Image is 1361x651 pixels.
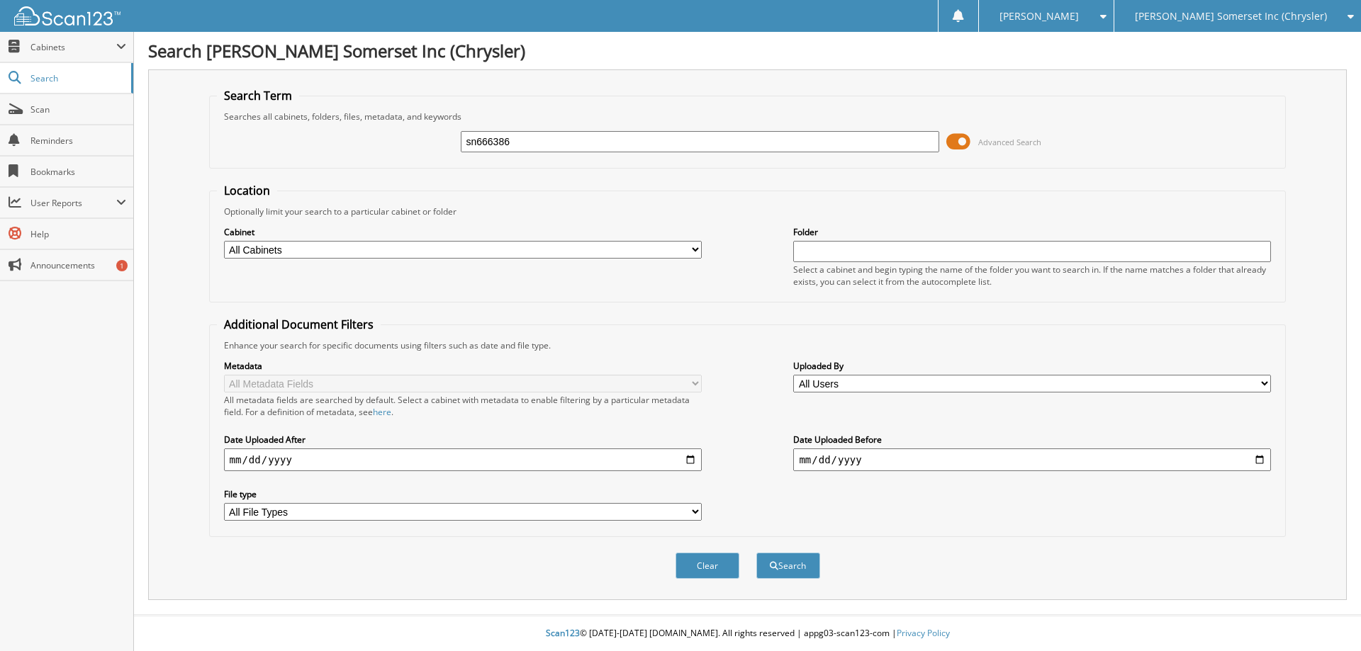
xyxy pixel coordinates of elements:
[30,41,116,53] span: Cabinets
[14,6,121,26] img: scan123-logo-white.svg
[756,553,820,579] button: Search
[30,197,116,209] span: User Reports
[999,12,1079,21] span: [PERSON_NAME]
[1135,12,1327,21] span: [PERSON_NAME] Somerset Inc (Chrysler)
[224,394,702,418] div: All metadata fields are searched by default. Select a cabinet with metadata to enable filtering b...
[217,111,1279,123] div: Searches all cabinets, folders, files, metadata, and keywords
[1290,583,1361,651] iframe: Chat Widget
[793,434,1271,446] label: Date Uploaded Before
[224,226,702,238] label: Cabinet
[897,627,950,639] a: Privacy Policy
[30,72,124,84] span: Search
[217,317,381,332] legend: Additional Document Filters
[793,360,1271,372] label: Uploaded By
[224,360,702,372] label: Metadata
[676,553,739,579] button: Clear
[217,205,1279,217] div: Optionally limit your search to a particular cabinet or folder
[116,260,128,271] div: 1
[224,488,702,500] label: File type
[30,166,126,178] span: Bookmarks
[217,183,277,198] legend: Location
[30,135,126,147] span: Reminders
[30,228,126,240] span: Help
[217,339,1279,351] div: Enhance your search for specific documents using filters such as date and file type.
[793,226,1271,238] label: Folder
[793,264,1271,288] div: Select a cabinet and begin typing the name of the folder you want to search in. If the name match...
[224,434,702,446] label: Date Uploaded After
[134,616,1361,651] div: © [DATE]-[DATE] [DOMAIN_NAME]. All rights reserved | appg03-scan123-com |
[30,103,126,115] span: Scan
[224,448,702,471] input: start
[793,448,1271,471] input: end
[217,88,299,103] legend: Search Term
[373,406,391,418] a: here
[978,137,1041,147] span: Advanced Search
[546,627,580,639] span: Scan123
[148,39,1347,62] h1: Search [PERSON_NAME] Somerset Inc (Chrysler)
[30,259,126,271] span: Announcements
